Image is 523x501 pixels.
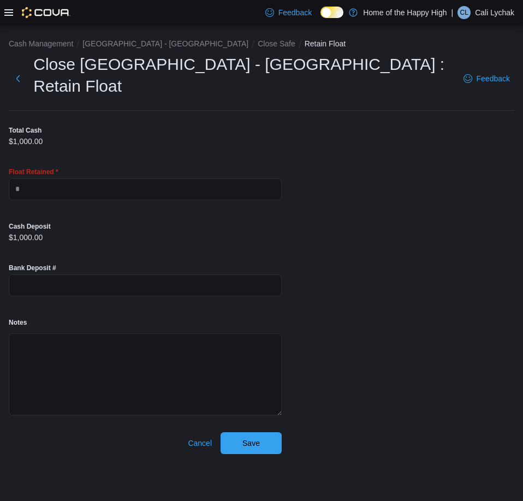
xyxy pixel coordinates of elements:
p: $1,000.00 [9,233,43,242]
h1: Close [GEOGRAPHIC_DATA] - [GEOGRAPHIC_DATA] : Retain Float [33,53,452,97]
img: Cova [22,7,70,18]
p: | [451,6,454,19]
button: Close Safe [258,39,295,48]
label: Total Cash [9,126,41,135]
button: [GEOGRAPHIC_DATA] - [GEOGRAPHIC_DATA] [82,39,248,48]
button: Retain Float [305,39,346,48]
label: Float Retained * [9,168,58,176]
button: Cancel [183,432,216,454]
a: Feedback [261,2,316,23]
button: Cash Management [9,39,73,48]
label: Bank Deposit # [9,264,56,272]
span: Save [242,438,260,449]
a: Feedback [459,68,514,90]
p: Home of the Happy High [363,6,447,19]
label: Cash Deposit [9,222,51,231]
input: Dark Mode [320,7,343,18]
span: Feedback [278,7,312,18]
nav: An example of EuiBreadcrumbs [9,38,514,51]
p: Cali Lychak [475,6,514,19]
p: $1,000.00 [9,137,43,146]
button: Next [9,68,27,90]
span: Cancel [188,438,212,449]
span: Feedback [477,73,510,84]
div: Cali Lychak [457,6,471,19]
button: Save [221,432,282,454]
label: Notes [9,318,27,327]
span: CL [460,6,468,19]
